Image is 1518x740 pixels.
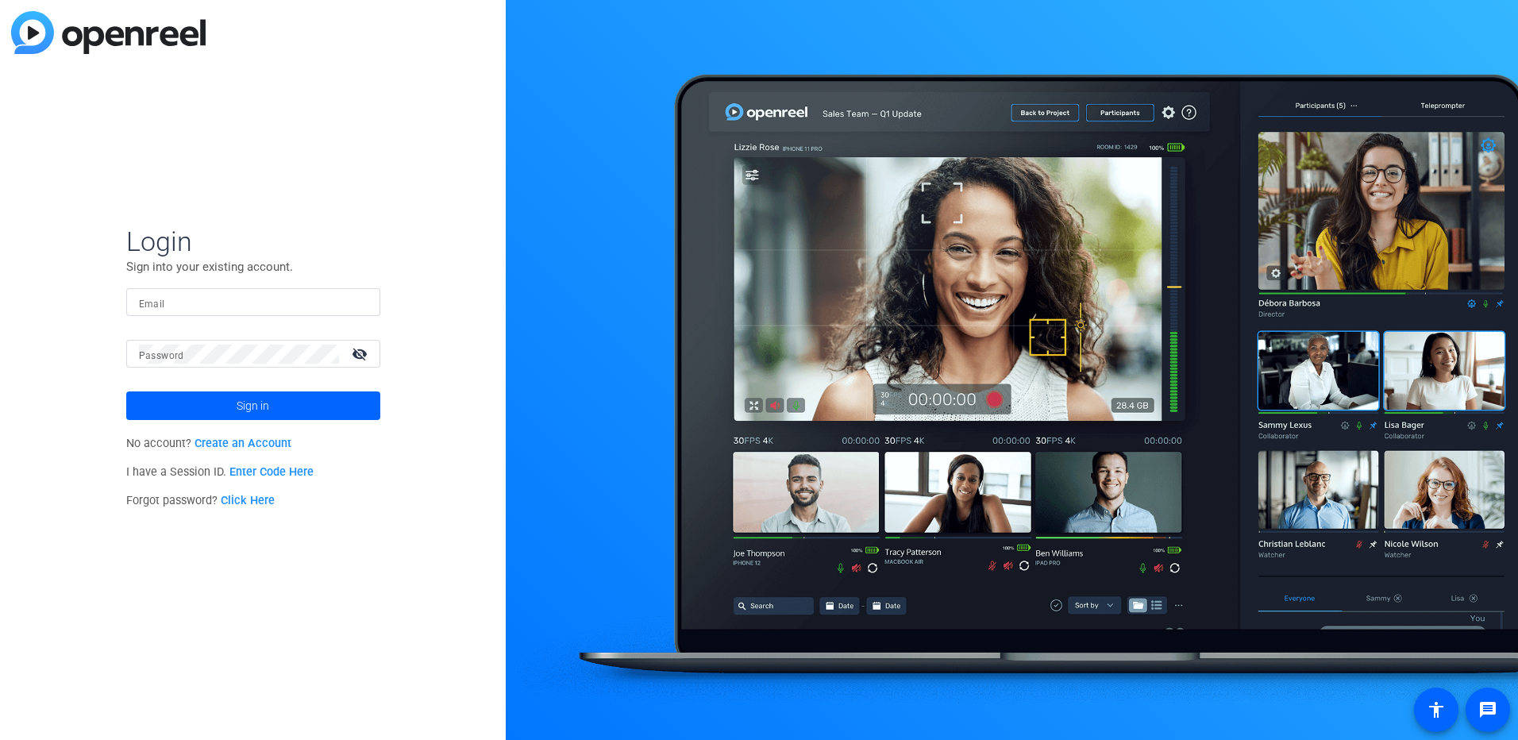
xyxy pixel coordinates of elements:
[126,494,275,507] span: Forgot password?
[126,225,380,258] span: Login
[1478,700,1497,719] mat-icon: message
[11,11,206,54] img: blue-gradient.svg
[126,465,314,479] span: I have a Session ID.
[126,437,292,450] span: No account?
[139,293,368,312] input: Enter Email Address
[139,350,184,361] mat-label: Password
[221,494,275,507] a: Click Here
[139,299,165,310] mat-label: Email
[126,258,380,276] p: Sign into your existing account.
[229,465,314,479] a: Enter Code Here
[342,342,380,365] mat-icon: visibility_off
[126,391,380,420] button: Sign in
[195,437,291,450] a: Create an Account
[237,386,269,426] span: Sign in
[1427,700,1446,719] mat-icon: accessibility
